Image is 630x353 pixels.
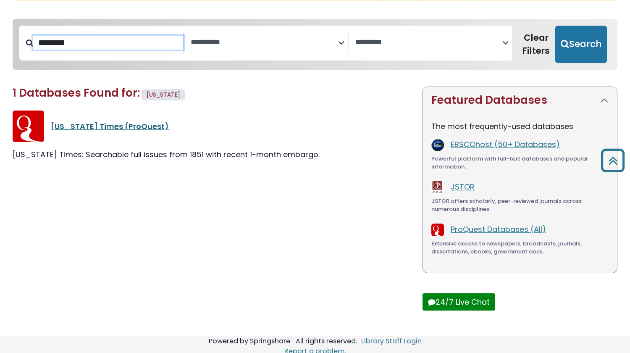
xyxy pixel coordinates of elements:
[355,38,503,47] textarea: Search
[451,139,560,150] a: EBSCOhost (50+ Databases)
[598,153,628,168] a: Back to Top
[451,224,546,234] a: ProQuest Databases (All)
[13,149,412,160] div: [US_STATE] Times: Searchable full issues from 1851 with recent 1-month embargo.
[451,182,475,192] a: JSTOR
[33,36,183,50] input: Search database by title or keyword
[207,336,293,346] div: Powered by Springshare.
[147,90,180,99] span: [US_STATE]
[423,87,617,113] button: Featured Databases
[431,121,609,132] p: The most frequently-used databases
[555,26,607,63] button: Submit for Search Results
[13,85,140,100] span: 1 Databases Found for:
[13,19,617,70] nav: Search filters
[517,26,555,63] button: Clear Filters
[361,336,422,346] a: Library Staff Login
[423,293,495,311] button: 24/7 Live Chat
[294,336,358,346] div: All rights reserved.
[431,155,609,171] div: Powerful platform with full-text databases and popular information.
[191,38,338,47] textarea: Search
[431,197,609,213] div: JSTOR offers scholarly, peer-reviewed journals across numerous disciplines.
[51,121,169,132] a: [US_STATE] Times (ProQuest)
[431,240,609,256] div: Extensive access to newspapers, broadcasts, journals, dissertations, ebooks, government docs.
